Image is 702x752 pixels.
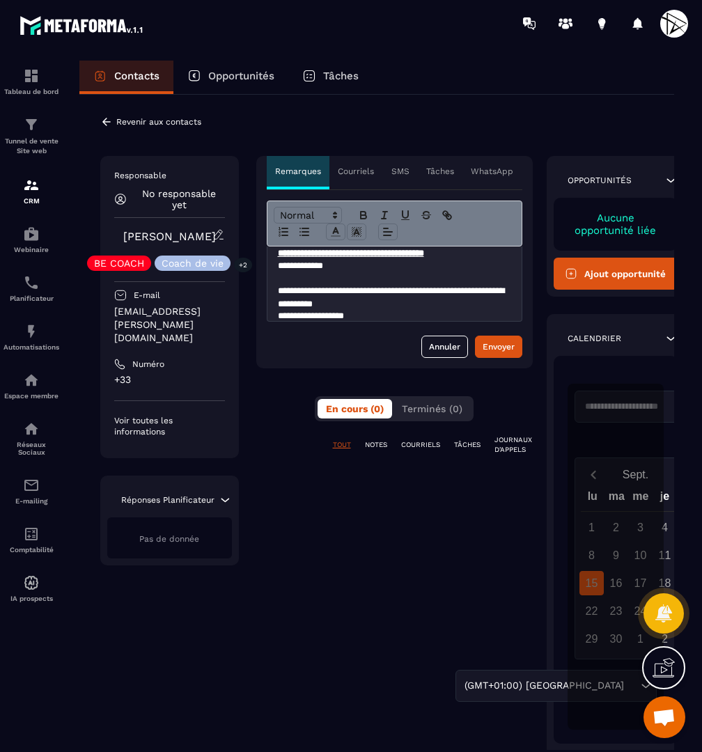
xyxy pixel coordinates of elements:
[326,403,384,414] span: En cours (0)
[134,290,160,301] p: E-mail
[653,487,677,511] div: je
[23,323,40,340] img: automations
[653,515,677,540] div: 4
[471,166,513,177] p: WhatsApp
[23,68,40,84] img: formation
[3,166,59,215] a: formationformationCRM
[114,170,225,181] p: Responsable
[338,166,374,177] p: Courriels
[114,305,225,345] p: [EMAIL_ADDRESS][PERSON_NAME][DOMAIN_NAME]
[318,399,392,418] button: En cours (0)
[3,215,59,264] a: automationsautomationsWebinaire
[208,70,274,82] p: Opportunités
[3,392,59,400] p: Espace membre
[568,212,664,237] p: Aucune opportunité liée
[162,258,224,268] p: Coach de vie
[653,543,677,567] div: 11
[3,57,59,106] a: formationformationTableau de bord
[139,534,199,544] span: Pas de donnée
[116,117,201,127] p: Revenir aux contacts
[114,415,225,437] p: Voir toutes les informations
[3,497,59,505] p: E-mailing
[3,515,59,564] a: accountantaccountantComptabilité
[475,336,522,358] button: Envoyer
[3,410,59,467] a: social-networksocial-networkRéseaux Sociaux
[643,696,685,738] div: Ouvrir le chat
[23,116,40,133] img: formation
[3,343,59,351] p: Automatisations
[3,546,59,554] p: Comptabilité
[393,399,471,418] button: Terminés (0)
[134,188,225,210] p: No responsable yet
[23,177,40,194] img: formation
[653,571,677,595] div: 18
[275,166,321,177] p: Remarques
[23,274,40,291] img: scheduler
[79,61,173,94] a: Contacts
[461,678,627,694] span: (GMT+01:00) [GEOGRAPHIC_DATA]
[123,230,216,243] a: [PERSON_NAME]
[3,106,59,166] a: formationformationTunnel de vente Site web
[23,421,40,437] img: social-network
[554,258,678,290] button: Ajout opportunité
[3,441,59,456] p: Réseaux Sociaux
[568,333,621,344] p: Calendrier
[3,313,59,361] a: automationsautomationsAutomatisations
[401,440,440,450] p: COURRIELS
[494,435,532,455] p: JOURNAUX D'APPELS
[3,295,59,302] p: Planificateur
[483,340,515,354] div: Envoyer
[426,166,454,177] p: Tâches
[3,136,59,156] p: Tunnel de vente Site web
[3,246,59,253] p: Webinaire
[121,494,214,506] p: Réponses Planificateur
[333,440,351,450] p: TOUT
[234,258,252,272] p: +2
[455,670,657,702] div: Search for option
[94,258,144,268] p: BE COACH
[23,477,40,494] img: email
[3,264,59,313] a: schedulerschedulerPlanificateur
[19,13,145,38] img: logo
[402,403,462,414] span: Terminés (0)
[3,595,59,602] p: IA prospects
[288,61,373,94] a: Tâches
[114,70,159,82] p: Contacts
[3,361,59,410] a: automationsautomationsEspace membre
[173,61,288,94] a: Opportunités
[323,70,359,82] p: Tâches
[3,467,59,515] a: emailemailE-mailing
[391,166,409,177] p: SMS
[454,440,481,450] p: TÂCHES
[23,372,40,389] img: automations
[23,226,40,242] img: automations
[365,440,387,450] p: NOTES
[132,359,164,370] p: Numéro
[3,88,59,95] p: Tableau de bord
[114,373,225,386] p: +33
[3,197,59,205] p: CRM
[23,574,40,591] img: automations
[23,526,40,542] img: accountant
[568,175,632,186] p: Opportunités
[421,336,468,358] button: Annuler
